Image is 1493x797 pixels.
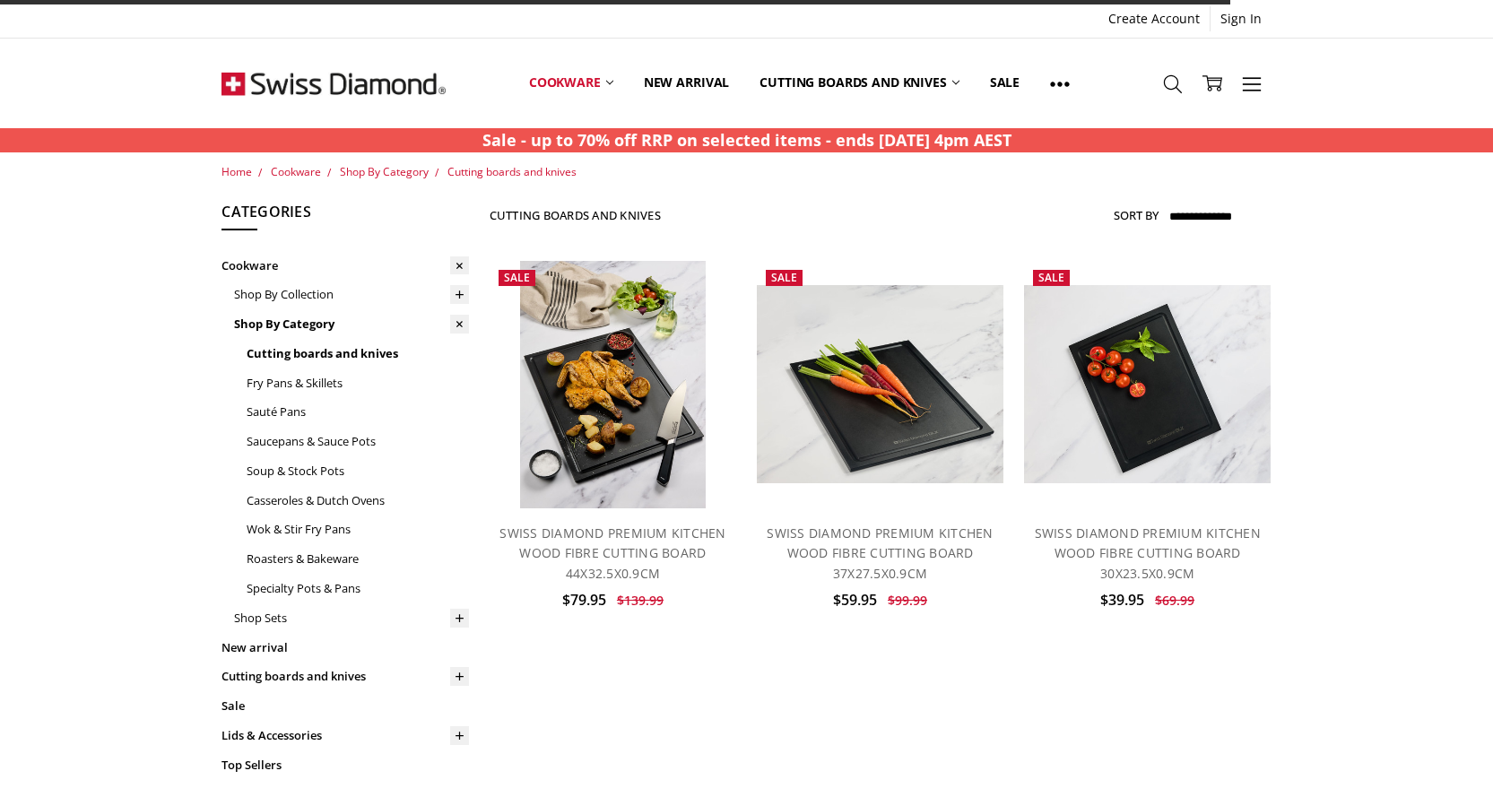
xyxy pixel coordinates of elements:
span: $99.99 [888,592,927,609]
a: Roasters & Bakeware [247,544,469,574]
a: Cookware [221,251,469,281]
span: Sale [771,270,797,285]
img: Free Shipping On Every Order [221,39,446,128]
a: New arrival [221,633,469,663]
img: SWISS DIAMOND PREMIUM KITCHEN WOOD FIBRE CUTTING BOARD 44X32.5X0.9CM [520,261,706,508]
a: Shop By Category [234,309,469,339]
a: SWISS DIAMOND PREMIUM KITCHEN WOOD FIBRE CUTTING BOARD 37X27.5X0.9CM [757,261,1004,508]
h5: Categories [221,201,469,231]
a: Specialty Pots & Pans [247,574,469,603]
a: Wok & Stir Fry Pans [247,515,469,544]
a: Sale [221,691,469,721]
a: Sign In [1211,6,1272,31]
a: Home [221,164,252,179]
img: SWISS DIAMOND PREMIUM KITCHEN WOOD FIBRE CUTTING BOARD 30X23.5X0.9CM [1024,285,1272,483]
a: Cookware [271,164,321,179]
span: $79.95 [562,590,606,610]
a: Saucepans & Sauce Pots [247,427,469,456]
a: SWISS DIAMOND PREMIUM KITCHEN WOOD FIBRE CUTTING BOARD 37X27.5X0.9CM [767,524,993,582]
a: Soup & Stock Pots [247,456,469,486]
h1: Cutting boards and knives [490,208,661,222]
a: SWISS DIAMOND PREMIUM KITCHEN WOOD FIBRE CUTTING BOARD 44X32.5X0.9CM [490,261,737,508]
span: $39.95 [1100,590,1144,610]
img: SWISS DIAMOND PREMIUM KITCHEN WOOD FIBRE CUTTING BOARD 37X27.5X0.9CM [757,285,1004,483]
span: $59.95 [833,590,877,610]
a: Fry Pans & Skillets [247,368,469,398]
span: $69.99 [1155,592,1194,609]
a: Sale [975,43,1035,123]
a: New arrival [629,43,744,123]
a: Shop By Category [340,164,429,179]
a: Create Account [1098,6,1210,31]
a: SWISS DIAMOND PREMIUM KITCHEN WOOD FIBRE CUTTING BOARD 30X23.5X0.9CM [1024,261,1272,508]
a: Sauté Pans [247,397,469,427]
span: Sale [504,270,530,285]
a: SWISS DIAMOND PREMIUM KITCHEN WOOD FIBRE CUTTING BOARD 30X23.5X0.9CM [1035,524,1261,582]
a: Lids & Accessories [221,721,469,750]
a: Cookware [514,43,629,123]
a: SWISS DIAMOND PREMIUM KITCHEN WOOD FIBRE CUTTING BOARD 44X32.5X0.9CM [499,524,725,582]
a: Cutting boards and knives [221,662,469,691]
a: Shop Sets [234,603,469,633]
a: Casseroles & Dutch Ovens [247,486,469,515]
a: Shop By Collection [234,280,469,309]
strong: Sale - up to 70% off RRP on selected items - ends [DATE] 4pm AEST [482,129,1011,151]
a: Show All [1035,43,1085,124]
span: Sale [1038,270,1064,285]
a: Cutting boards and knives [447,164,577,179]
label: Sort By [1114,201,1159,230]
a: Cutting boards and knives [744,43,975,123]
a: Cutting boards and knives [247,339,469,368]
a: Top Sellers [221,750,469,780]
span: $139.99 [617,592,664,609]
